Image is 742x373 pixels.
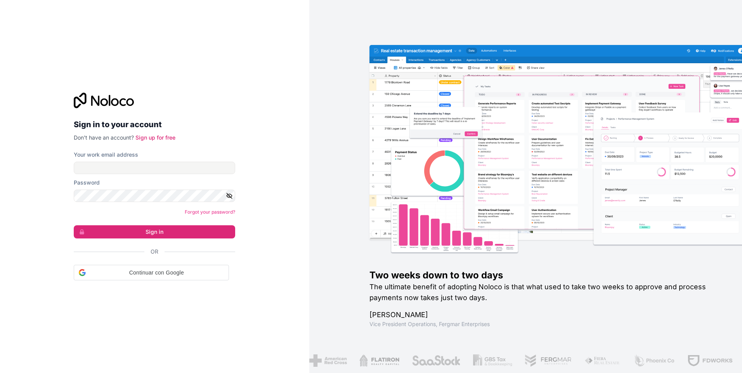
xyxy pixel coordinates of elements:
[74,134,134,141] span: Don't have an account?
[617,354,659,367] img: /assets/phoenix-BREaitsQ.png
[74,151,138,159] label: Your work email address
[369,320,717,328] h1: Vice President Operations , Fergmar Enterprises
[369,309,717,320] h1: [PERSON_NAME]
[74,225,235,238] button: Sign in
[457,354,497,367] img: /assets/gbstax-C-GtDUiK.png
[369,269,717,281] h1: Two weeks down to two days
[396,354,445,367] img: /assets/saastock-C6Zbiodz.png
[74,190,235,202] input: Password
[185,209,235,215] a: Forgot your password?
[672,354,717,367] img: /assets/fdworks-Bi04fVtw.png
[293,354,331,367] img: /assets/american-red-cross-BAupjrZR.png
[74,265,229,280] div: Continuar con Google
[369,281,717,303] h2: The ultimate benefit of adopting Noloco is that what used to take two weeks to approve and proces...
[74,179,100,186] label: Password
[74,162,235,174] input: Email address
[89,269,224,277] span: Continuar con Google
[343,354,384,367] img: /assets/flatiron-C8eUkumj.png
[569,354,605,367] img: /assets/fiera-fwj2N5v4.png
[135,134,175,141] a: Sign up for free
[151,248,158,256] span: Or
[74,117,235,131] h2: Sign in to your account
[509,354,556,367] img: /assets/fergmar-CudnrXN5.png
